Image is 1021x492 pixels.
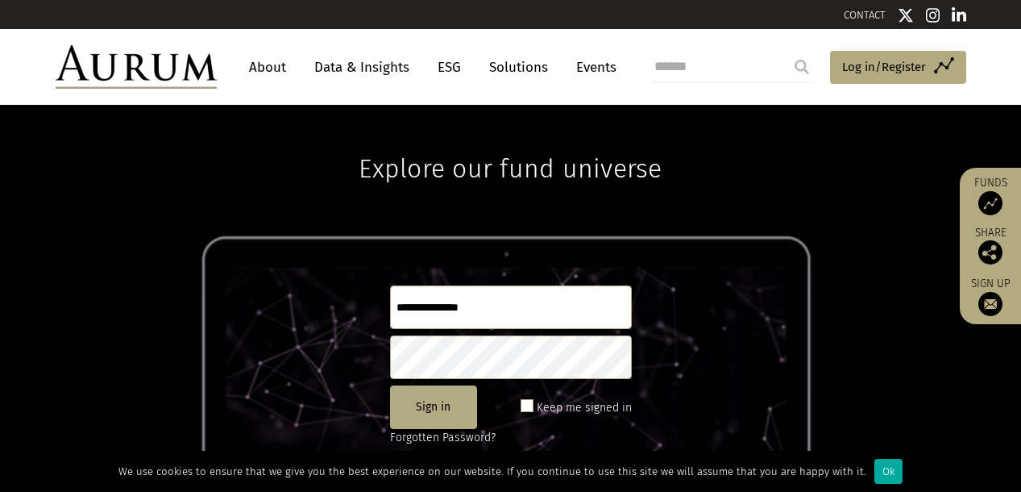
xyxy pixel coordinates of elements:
[968,176,1013,215] a: Funds
[978,191,1002,215] img: Access Funds
[481,52,556,82] a: Solutions
[968,227,1013,265] div: Share
[874,459,903,484] div: Ok
[978,240,1002,265] img: Share this post
[844,9,886,21] a: CONTACT
[926,7,940,23] img: Instagram icon
[830,51,966,85] a: Log in/Register
[537,398,632,418] label: Keep me signed in
[952,7,966,23] img: Linkedin icon
[359,105,662,184] h1: Explore our fund universe
[898,7,914,23] img: Twitter icon
[56,45,217,89] img: Aurum
[968,277,1013,316] a: Sign up
[786,51,818,83] input: Submit
[430,52,469,82] a: ESG
[568,52,616,82] a: Events
[390,386,477,429] button: Sign in
[978,292,1002,316] img: Sign up to our newsletter
[306,52,417,82] a: Data & Insights
[842,57,926,77] span: Log in/Register
[241,52,294,82] a: About
[390,431,496,444] a: Forgotten Password?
